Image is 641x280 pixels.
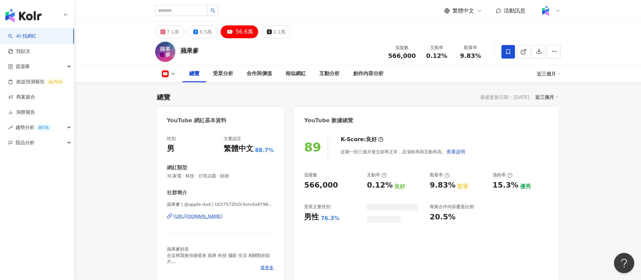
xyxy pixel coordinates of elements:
[273,27,286,37] div: 2.1萬
[213,70,233,78] div: 受眾分析
[535,93,559,102] div: 近三個月
[157,92,170,102] div: 總覽
[189,70,199,78] div: 總覽
[614,253,634,273] iframe: Help Scout Beacon - Open
[167,164,187,171] div: 網紅類型
[224,136,241,142] div: 主要語言
[16,59,30,74] span: 資源庫
[539,4,552,17] img: Kolr%20app%20icon%20%281%29.png
[167,189,187,196] div: 社群簡介
[446,145,466,158] button: 查看說明
[341,145,466,158] div: 近期一到三個月發文頻率正常，且漲粉率與互動率高。
[366,136,377,143] div: 良好
[388,52,416,59] span: 566,000
[446,149,465,154] span: 查看說明
[188,25,217,38] button: 6.5萬
[5,9,42,22] img: logo
[458,44,484,51] div: 觀看率
[460,52,481,59] span: 9.83%
[304,204,330,210] div: 受眾主要性別
[167,117,227,124] div: YouTube 網紅基本資料
[493,172,513,178] div: 漲粉率
[304,140,321,154] div: 89
[341,136,384,143] div: K-Score :
[200,27,212,37] div: 6.5萬
[537,68,561,79] div: 近三個月
[520,183,531,190] div: 優秀
[319,70,340,78] div: 互動分析
[452,7,474,15] span: 繁體中文
[286,70,306,78] div: 相似網紅
[155,25,184,38] button: 7.1萬
[8,109,35,116] a: 洞察報告
[211,8,215,13] span: search
[424,44,450,51] div: 互動率
[504,7,525,14] span: 活動訊息
[430,172,450,178] div: 觀看率
[236,27,253,37] div: 56.6萬
[8,79,65,85] a: 效益預測報告ALPHA
[167,173,274,179] span: 3C家電 · 科技 · 日常話題 · 財經
[367,172,387,178] div: 互動率
[167,213,274,219] a: [URL][DOMAIN_NAME]
[304,180,338,191] div: 566,000
[394,183,405,190] div: 良好
[255,147,274,154] span: 88.7%
[155,42,175,62] img: KOL Avatar
[167,27,179,37] div: 7.1萬
[321,215,340,222] div: 76.3%
[180,46,199,55] div: 蘋果爹
[174,213,223,219] div: [URL][DOMAIN_NAME]
[167,201,274,208] span: 蘋果爹 | @apple-dad | UCt757ZhOr3vrvSxKT96b6vA
[247,70,272,78] div: 合作與價值
[16,135,34,150] span: 競品分析
[8,33,36,40] a: searchAI 找網紅
[304,212,319,222] div: 男性
[430,180,455,191] div: 9.83%
[8,94,35,101] a: 商案媒合
[304,117,353,124] div: YouTube 數據總覽
[8,48,30,55] a: 找貼文
[36,124,51,131] div: BETA
[167,144,174,154] div: 男
[367,180,393,191] div: 0.12%
[304,172,317,178] div: 追蹤數
[167,136,176,142] div: 性別
[426,52,447,59] span: 0.12%
[221,25,258,38] button: 56.6萬
[430,204,474,210] div: 商業合作內容覆蓋比例
[480,94,529,100] div: 最後更新日期：[DATE]
[8,125,13,130] span: rise
[224,144,253,154] div: 繁體中文
[16,120,51,135] span: 趨勢分析
[430,212,455,222] div: 20.5%
[493,180,518,191] div: 15.3%
[261,265,274,271] span: 看更多
[388,44,416,51] div: 追蹤數
[262,25,291,38] button: 2.1萬
[353,70,384,78] div: 創作內容分析
[457,183,468,190] div: 普通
